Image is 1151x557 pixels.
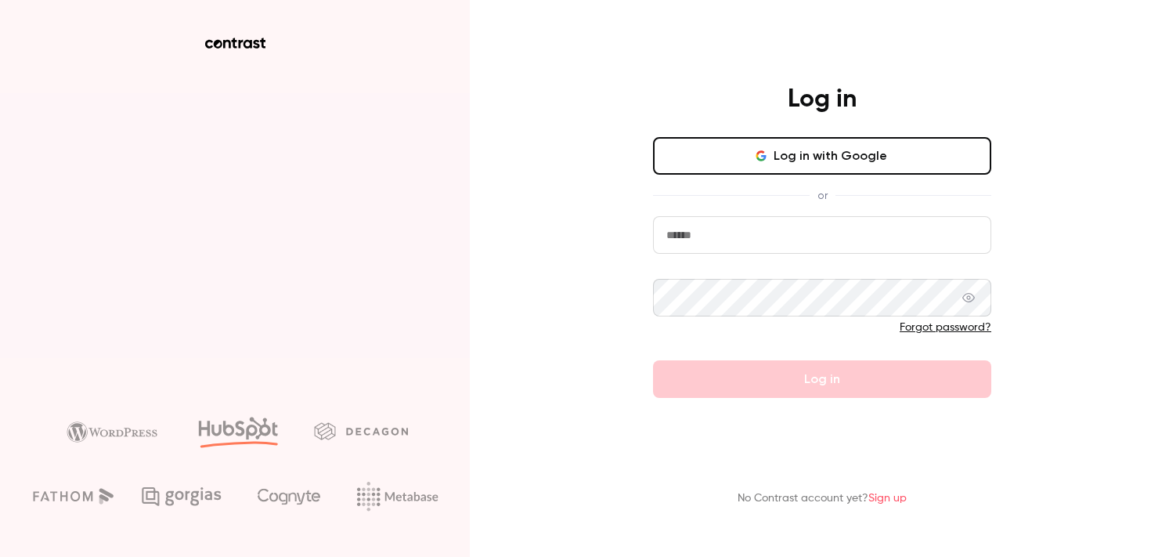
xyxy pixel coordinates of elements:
button: Log in with Google [653,137,991,175]
a: Forgot password? [900,322,991,333]
a: Sign up [868,493,907,504]
img: decagon [314,422,408,439]
h4: Log in [788,84,857,115]
p: No Contrast account yet? [738,490,907,507]
span: or [810,187,835,204]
